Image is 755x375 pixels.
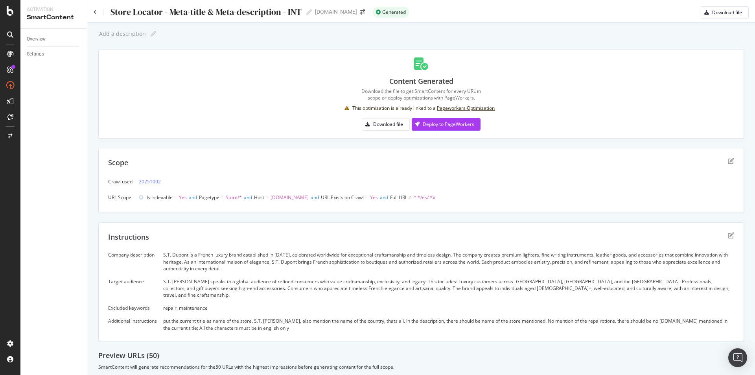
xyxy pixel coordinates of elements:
[27,35,46,43] div: Overview
[108,158,128,168] div: Scope
[108,305,157,311] div: Excluded keywords
[27,6,81,13] div: Activation
[179,194,187,201] span: Yes
[315,8,357,16] div: [DOMAIN_NAME]
[163,278,734,298] div: S.T. [PERSON_NAME] speaks to a global audience of refined consumers who value craftsmanship, excl...
[27,13,81,22] div: SmartContent
[108,194,133,201] div: URL Scope
[27,35,81,43] a: Overview
[409,194,411,201] span: ≠
[199,194,219,201] span: Pagetype
[110,7,302,17] div: Store Locator - Meta-title & Meta-description - INT
[390,194,407,201] span: Full URL
[728,348,747,367] div: Open Intercom Messenger
[174,194,177,201] span: =
[108,318,157,324] div: Additional instructions
[98,351,744,361] div: Preview URLs ( 50 )
[321,194,364,201] span: URL Exists on Crawl
[701,6,749,19] button: Download file
[380,194,388,201] span: and
[226,194,242,201] span: Store/*
[271,194,309,201] span: [DOMAIN_NAME]
[712,9,742,16] div: Download file
[412,118,481,131] button: Deploy to PageWorkers
[352,105,495,112] div: This optimization is already linked to a
[362,118,410,131] button: Download file
[244,194,252,201] span: and
[365,194,368,201] span: =
[265,194,268,201] span: =
[94,10,97,15] a: Click to go back
[147,194,173,201] span: Is Indexable
[414,194,435,201] span: ^.*/es/.*$
[151,31,156,37] i: Edit report name
[373,121,403,127] div: Download file
[360,9,365,15] div: arrow-right-arrow-left
[27,50,81,58] a: Settings
[189,194,197,201] span: and
[108,251,157,258] div: Company description
[373,7,409,18] div: success label
[370,194,378,201] span: Yes
[311,194,319,201] span: and
[108,278,157,285] div: Target audience
[27,50,44,58] div: Settings
[98,31,146,37] div: Add a description
[98,364,744,370] div: SmartContent will generate recommendations for the 50 URLs with the highest impressions before ge...
[423,121,474,127] div: Deploy to PageWorkers
[437,105,495,111] a: Pageworkers Optimization
[344,105,498,112] div: warning banner
[221,194,223,201] span: =
[728,158,734,164] div: edit
[344,88,498,101] div: Download the file to get SmartContent for every URL in scope or deploy optimizations with PageWor...
[163,251,734,272] div: S.T. Dupont is a French luxury brand established in [DATE], celebrated worldwide for exceptional ...
[382,10,406,15] span: Generated
[389,76,453,87] div: Content Generated
[254,194,264,201] span: Host
[163,318,734,331] div: put the current title as name of the store, S.T. [PERSON_NAME], also mention the name of the coun...
[306,9,312,15] i: Edit report name
[139,177,161,186] a: 20251002
[728,232,734,238] div: edit
[163,305,734,311] div: repair, maintenance
[108,178,133,185] div: Crawl used
[108,232,149,242] div: Instructions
